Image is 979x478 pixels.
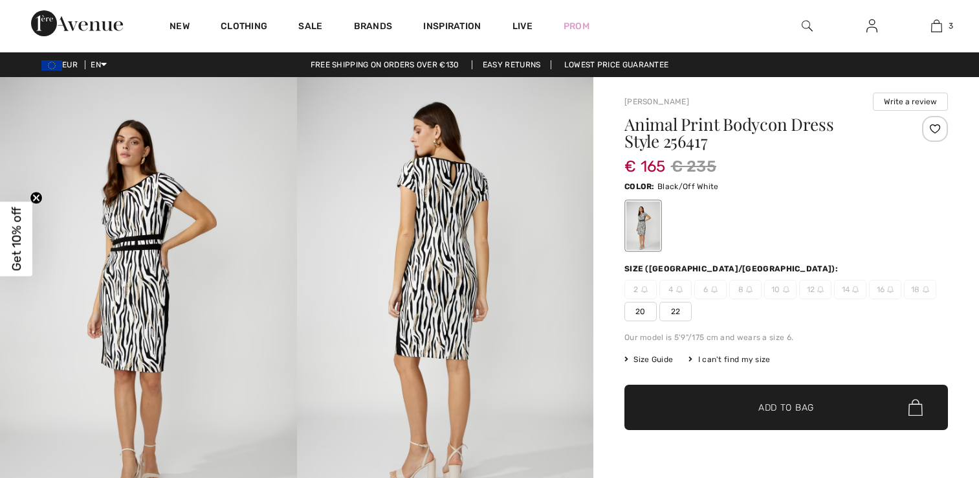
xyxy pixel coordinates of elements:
[671,155,717,178] span: € 235
[41,60,83,69] span: EUR
[852,286,859,293] img: ring-m.svg
[9,207,24,271] span: Get 10% off
[866,18,877,34] img: My Info
[887,286,894,293] img: ring-m.svg
[799,280,831,299] span: 12
[904,280,936,299] span: 18
[746,286,753,293] img: ring-m.svg
[298,21,322,34] a: Sale
[834,280,866,299] span: 14
[694,280,727,299] span: 6
[170,21,190,34] a: New
[764,280,797,299] span: 10
[624,144,666,176] span: € 165
[624,116,894,150] h1: Animal Print Bodycon Dress Style 256417
[624,280,657,299] span: 2
[30,192,43,205] button: Close teaser
[659,302,692,321] span: 22
[554,60,679,69] a: Lowest Price Guarantee
[641,286,648,293] img: ring-m.svg
[41,60,62,71] img: Euro
[817,286,824,293] img: ring-m.svg
[873,93,948,111] button: Write a review
[758,401,814,415] span: Add to Bag
[564,19,589,33] a: Prom
[624,182,655,191] span: Color:
[659,280,692,299] span: 4
[676,286,683,293] img: ring-m.svg
[905,18,968,34] a: 3
[923,286,929,293] img: ring-m.svg
[624,302,657,321] span: 20
[624,97,689,106] a: [PERSON_NAME]
[624,385,948,430] button: Add to Bag
[472,60,552,69] a: Easy Returns
[783,286,789,293] img: ring-m.svg
[869,280,901,299] span: 16
[354,21,393,34] a: Brands
[423,21,481,34] span: Inspiration
[624,263,841,275] div: Size ([GEOGRAPHIC_DATA]/[GEOGRAPHIC_DATA]):
[31,10,123,36] img: 1ère Avenue
[300,60,470,69] a: Free shipping on orders over €130
[688,354,770,365] div: I can't find my size
[624,332,948,343] div: Our model is 5'9"/175 cm and wears a size 6.
[802,18,813,34] img: search the website
[657,182,719,191] span: Black/Off White
[949,20,953,32] span: 3
[512,19,533,33] a: Live
[221,21,267,34] a: Clothing
[856,18,888,34] a: Sign In
[711,286,718,293] img: ring-m.svg
[931,18,942,34] img: My Bag
[729,280,762,299] span: 8
[91,60,107,69] span: EN
[626,201,660,250] div: Black/Off White
[624,354,673,365] span: Size Guide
